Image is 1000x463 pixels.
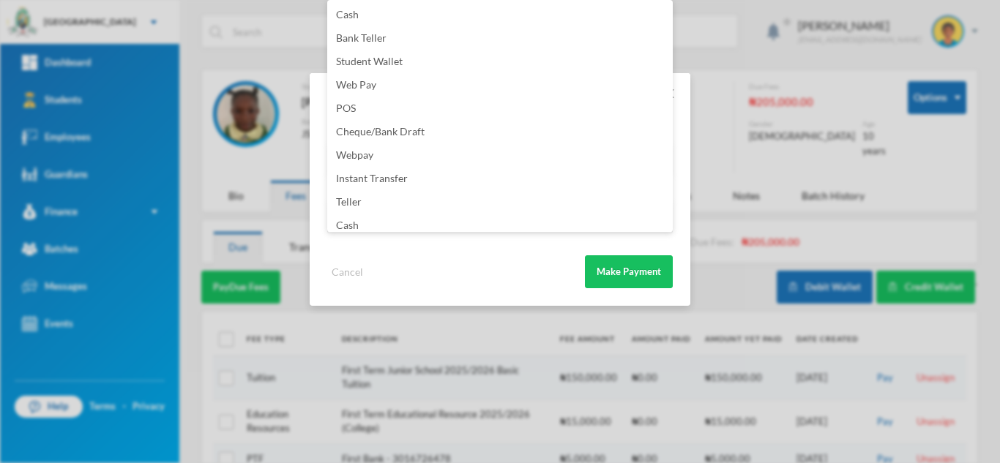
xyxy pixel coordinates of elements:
[336,102,356,114] span: POS
[336,195,362,208] span: Teller
[327,263,367,280] button: Cancel
[336,31,387,44] span: Bank Teller
[336,172,408,184] span: Instant Transfer
[336,78,376,91] span: Web Pay
[336,55,403,67] span: Student Wallet
[585,255,673,288] button: Make Payment
[336,125,425,138] span: Cheque/Bank Draft
[336,219,359,231] span: Cash
[336,148,373,161] span: Webpay
[336,8,359,20] span: Cash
